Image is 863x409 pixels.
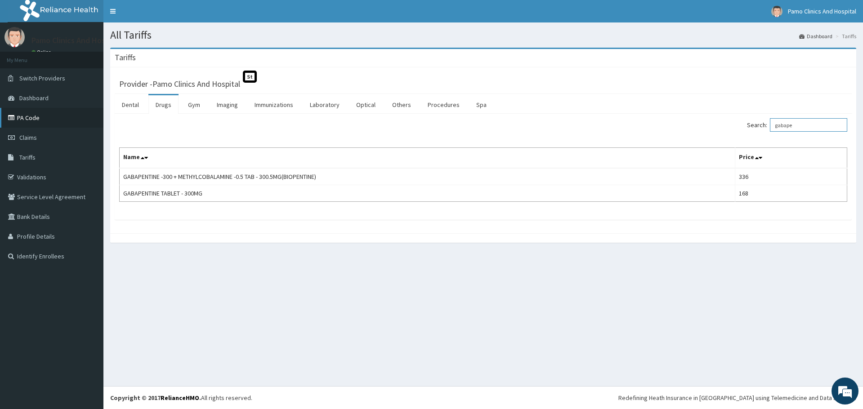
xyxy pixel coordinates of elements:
td: GABAPENTINE -300 + METHYLCOBALAMINE -0.5 TAB - 300.5MG(BIOPENTINE) [120,168,735,185]
a: Spa [469,95,494,114]
h3: Tariffs [115,53,136,62]
a: RelianceHMO [161,394,199,402]
strong: Copyright © 2017 . [110,394,201,402]
div: Chat with us now [47,50,151,62]
td: GABAPENTINE TABLET - 300MG [120,185,735,202]
a: Dental [115,95,146,114]
span: We're online! [52,113,124,204]
div: Redefining Heath Insurance in [GEOGRAPHIC_DATA] using Telemedicine and Data Science! [618,393,856,402]
a: Drugs [148,95,179,114]
a: Immunizations [247,95,300,114]
td: 168 [735,185,847,202]
p: Pamo Clinics And Hospital [31,36,121,44]
span: Dashboard [19,94,49,102]
td: 336 [735,168,847,185]
img: d_794563401_company_1708531726252_794563401 [17,45,36,67]
a: Imaging [210,95,245,114]
input: Search: [770,118,847,132]
h3: Provider - Pamo Clinics And Hospital [119,80,240,88]
span: Pamo Clinics And Hospital [788,7,856,15]
footer: All rights reserved. [103,386,863,409]
span: Switch Providers [19,74,65,82]
a: Dashboard [799,32,832,40]
label: Search: [747,118,847,132]
a: Online [31,49,53,55]
textarea: Type your message and hit 'Enter' [4,245,171,277]
div: Minimize live chat window [148,4,169,26]
li: Tariffs [833,32,856,40]
span: Claims [19,133,37,142]
a: Others [385,95,418,114]
span: St [243,71,257,83]
img: User Image [4,27,25,47]
a: Gym [181,95,207,114]
a: Laboratory [303,95,347,114]
span: Tariffs [19,153,36,161]
a: Optical [349,95,383,114]
img: User Image [771,6,783,17]
h1: All Tariffs [110,29,856,41]
th: Name [120,148,735,169]
a: Procedures [420,95,467,114]
th: Price [735,148,847,169]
